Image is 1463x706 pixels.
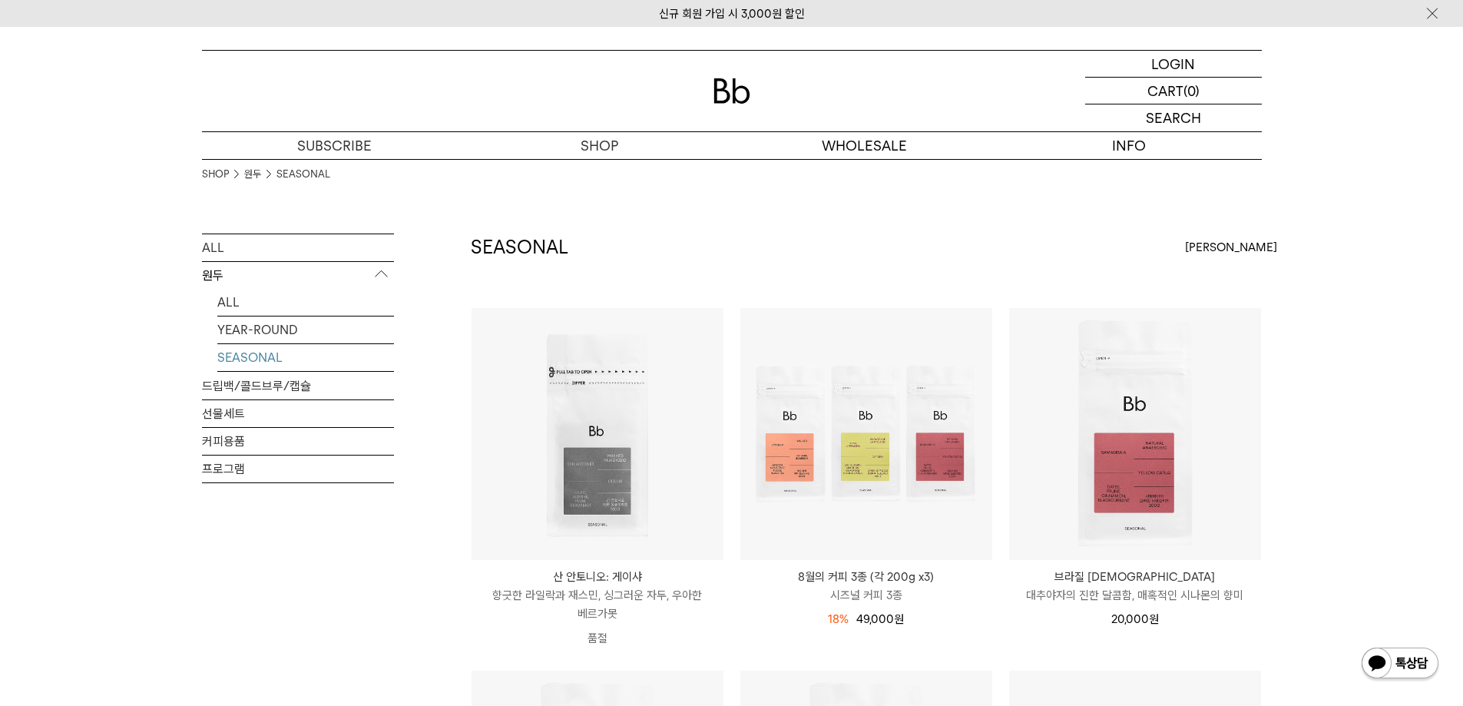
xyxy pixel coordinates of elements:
[856,612,904,626] span: 49,000
[217,289,394,316] a: ALL
[217,344,394,371] a: SEASONAL
[472,623,723,654] p: 품절
[467,132,732,159] a: SHOP
[1146,104,1201,131] p: SEARCH
[740,308,992,560] img: 8월의 커피 3종 (각 200g x3)
[202,456,394,482] a: 프로그램
[732,132,997,159] p: WHOLESALE
[276,167,330,182] a: SEASONAL
[1185,238,1277,257] span: [PERSON_NAME]
[1360,646,1440,683] img: 카카오톡 채널 1:1 채팅 버튼
[1149,612,1159,626] span: 원
[202,167,229,182] a: SHOP
[1009,568,1261,586] p: 브라질 [DEMOGRAPHIC_DATA]
[713,78,750,104] img: 로고
[202,428,394,455] a: 커피용품
[1151,51,1195,77] p: LOGIN
[740,586,992,605] p: 시즈널 커피 3종
[1183,78,1200,104] p: (0)
[894,612,904,626] span: 원
[1009,586,1261,605] p: 대추야자의 진한 달콤함, 매혹적인 시나몬의 향미
[244,167,261,182] a: 원두
[659,7,805,21] a: 신규 회원 가입 시 3,000원 할인
[217,317,394,343] a: YEAR-ROUND
[1085,51,1262,78] a: LOGIN
[828,610,849,628] div: 18%
[1111,612,1159,626] span: 20,000
[472,568,723,586] p: 산 안토니오: 게이샤
[202,132,467,159] a: SUBSCRIBE
[1009,568,1261,605] a: 브라질 [DEMOGRAPHIC_DATA] 대추야자의 진한 달콤함, 매혹적인 시나몬의 향미
[472,568,723,623] a: 산 안토니오: 게이샤 향긋한 라일락과 재스민, 싱그러운 자두, 우아한 베르가못
[471,234,568,260] h2: SEASONAL
[202,373,394,399] a: 드립백/콜드브루/캡슐
[472,308,723,560] img: 산 안토니오: 게이샤
[1009,308,1261,560] img: 브라질 사맘바이아
[202,262,394,290] p: 원두
[1147,78,1183,104] p: CART
[202,400,394,427] a: 선물세트
[202,234,394,261] a: ALL
[740,568,992,605] a: 8월의 커피 3종 (각 200g x3) 시즈널 커피 3종
[740,568,992,586] p: 8월의 커피 3종 (각 200g x3)
[472,586,723,623] p: 향긋한 라일락과 재스민, 싱그러운 자두, 우아한 베르가못
[997,132,1262,159] p: INFO
[1085,78,1262,104] a: CART (0)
